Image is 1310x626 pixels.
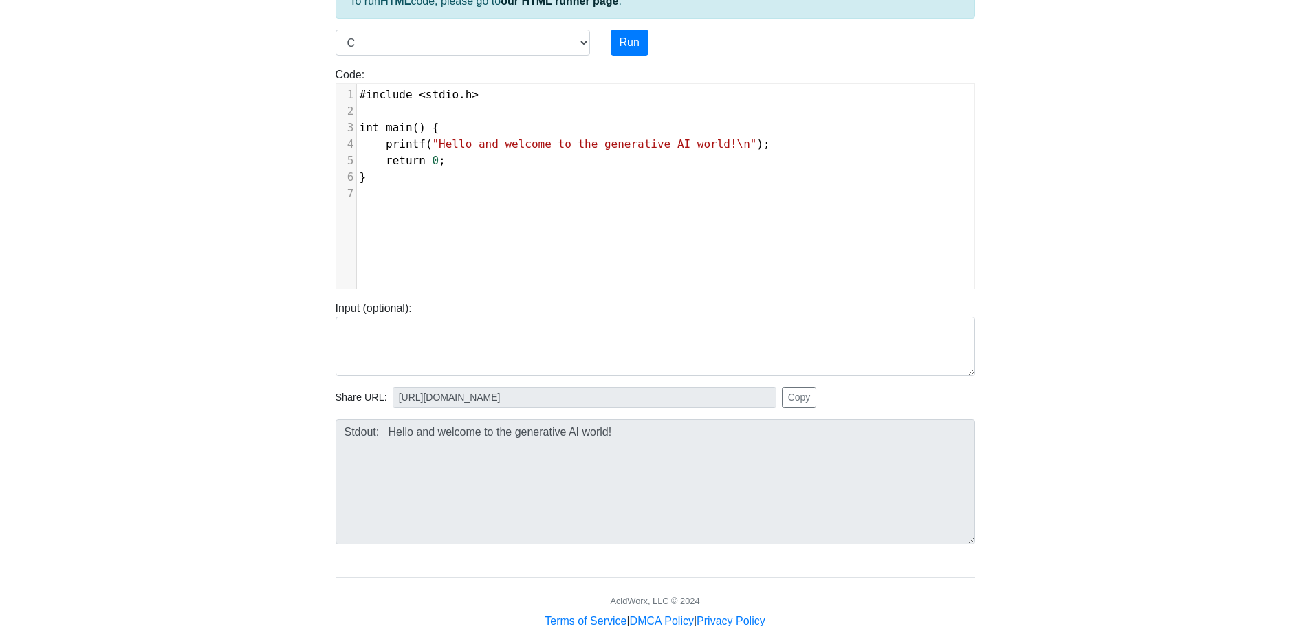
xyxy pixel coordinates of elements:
div: 7 [336,186,356,202]
span: printf [386,137,426,150]
div: 2 [336,103,356,120]
span: stdio [426,88,459,101]
span: int [360,121,380,134]
input: No share available yet [393,387,776,408]
button: Run [611,30,648,56]
span: #include [360,88,413,101]
span: ; [360,154,446,167]
span: } [360,170,367,183]
span: h [466,88,472,101]
span: 0 [432,154,439,167]
span: ( ); [360,137,770,150]
span: "Hello and welcome to the generative AI world!\n" [432,137,756,150]
span: Share URL: [336,390,387,405]
div: Code: [325,67,985,289]
span: main [386,121,413,134]
span: > [472,88,479,101]
div: 3 [336,120,356,136]
span: () { [360,121,439,134]
div: 6 [336,169,356,186]
span: < [419,88,426,101]
div: 1 [336,87,356,103]
div: 4 [336,136,356,153]
span: return [386,154,426,167]
div: 5 [336,153,356,169]
div: Input (optional): [325,300,985,376]
div: AcidWorx, LLC © 2024 [610,594,699,607]
span: . [360,88,479,101]
button: Copy [782,387,817,408]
